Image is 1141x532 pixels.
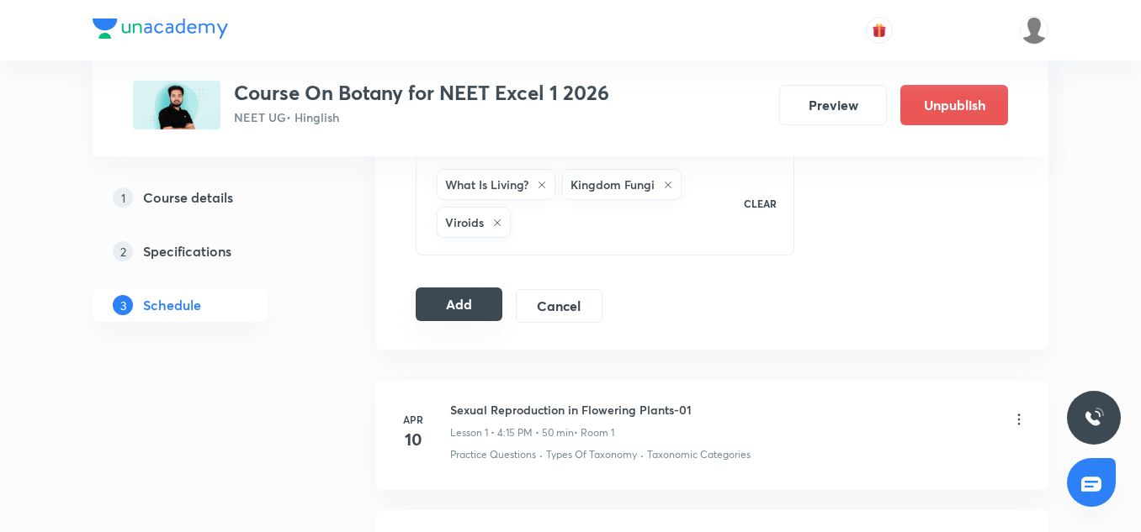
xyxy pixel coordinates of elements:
h5: Course details [143,187,233,208]
p: • Room 1 [574,425,614,440]
h3: Course On Botany for NEET Excel 1 2026 [234,81,609,105]
p: Taxonomic Categories [647,447,751,462]
h6: Apr [396,412,430,427]
img: 9D190FBD-8BE2-4CB4-A0A4-801B17184DA7_plus.png [133,81,220,129]
img: Company Logo [93,18,228,39]
button: Unpublish [900,85,1008,125]
button: Preview [779,85,887,125]
button: avatar [866,17,893,44]
h5: Schedule [143,295,201,315]
p: 2 [113,241,133,261]
h6: Sexual Reproduction in Flowering Plants-01 [450,401,692,419]
p: NEET UG • Hinglish [234,108,609,126]
h5: Specifications [143,241,231,261]
p: Types Of Taxonomy [546,447,637,462]
button: Add [416,287,502,321]
img: avatar [872,23,887,38]
a: 1Course details [93,181,321,214]
p: Practice Questions [450,447,536,462]
div: · [640,447,644,462]
p: Lesson 1 • 4:15 PM • 50 min [450,425,574,440]
h6: Kingdom Fungi [570,176,655,193]
h6: Viroids [445,213,484,231]
a: 2Specifications [93,234,321,268]
h6: What Is Living? [445,176,528,193]
img: ttu [1084,408,1104,428]
img: Arpit Srivastava [1020,16,1048,45]
a: Company Logo [93,18,228,43]
p: CLEAR [744,196,777,211]
p: 3 [113,295,133,315]
h4: 10 [396,427,430,452]
div: · [539,447,543,462]
button: Cancel [516,289,602,323]
p: 1 [113,187,133,208]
